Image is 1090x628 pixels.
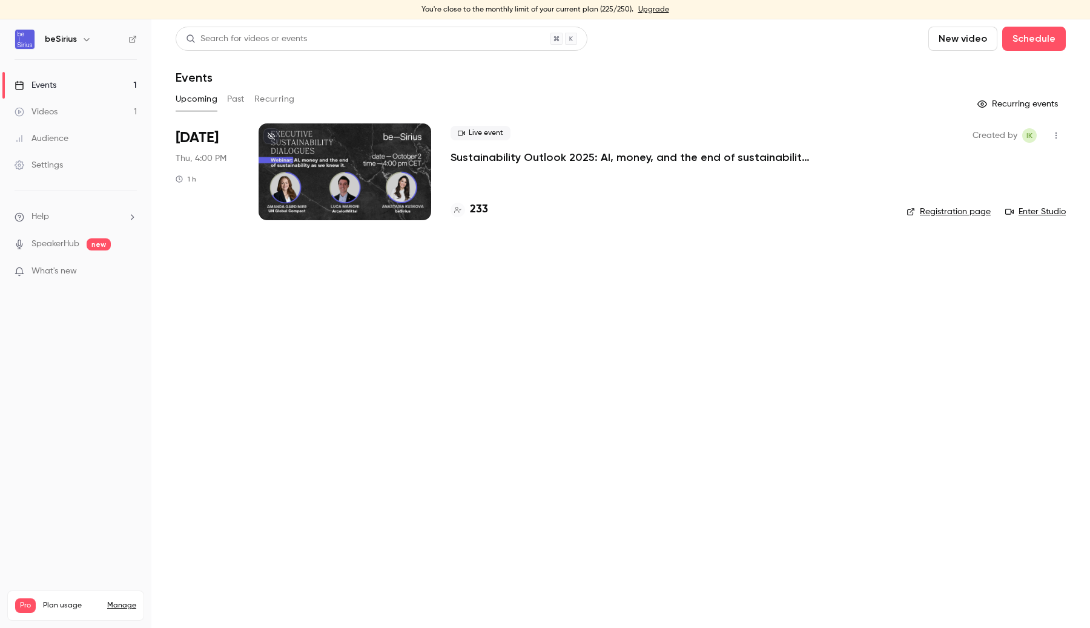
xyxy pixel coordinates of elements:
div: Events [15,79,56,91]
span: Plan usage [43,601,100,610]
iframe: Noticeable Trigger [122,266,137,277]
span: Help [31,211,49,223]
li: help-dropdown-opener [15,211,137,223]
a: Sustainability Outlook 2025: AI, money, and the end of sustainability as we knew it [451,150,814,165]
a: 233 [451,201,488,218]
a: SpeakerHub [31,238,79,250]
img: beSirius [15,30,35,49]
h6: beSirius [45,33,77,45]
span: Irina Kuzminykh [1022,128,1037,143]
h1: Events [176,70,213,85]
h4: 233 [470,201,488,218]
span: What's new [31,265,77,278]
a: Registration page [907,206,991,218]
button: Recurring [254,90,295,109]
button: New video [928,27,997,51]
a: Enter Studio [1005,206,1066,218]
div: Settings [15,159,63,171]
div: Videos [15,106,58,118]
button: Past [227,90,245,109]
span: Live event [451,126,510,140]
span: Thu, 4:00 PM [176,152,226,165]
a: Upgrade [638,5,669,15]
a: Manage [107,601,136,610]
button: Schedule [1002,27,1066,51]
div: Oct 2 Thu, 4:00 PM (Europe/Amsterdam) [176,123,239,220]
button: Upcoming [176,90,217,109]
button: Recurring events [972,94,1066,114]
div: 1 h [176,174,196,184]
span: Created by [973,128,1017,143]
span: IK [1026,128,1032,143]
span: [DATE] [176,128,219,148]
span: new [87,238,111,250]
div: Audience [15,132,68,145]
div: Search for videos or events [186,33,307,45]
span: Pro [15,598,36,613]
